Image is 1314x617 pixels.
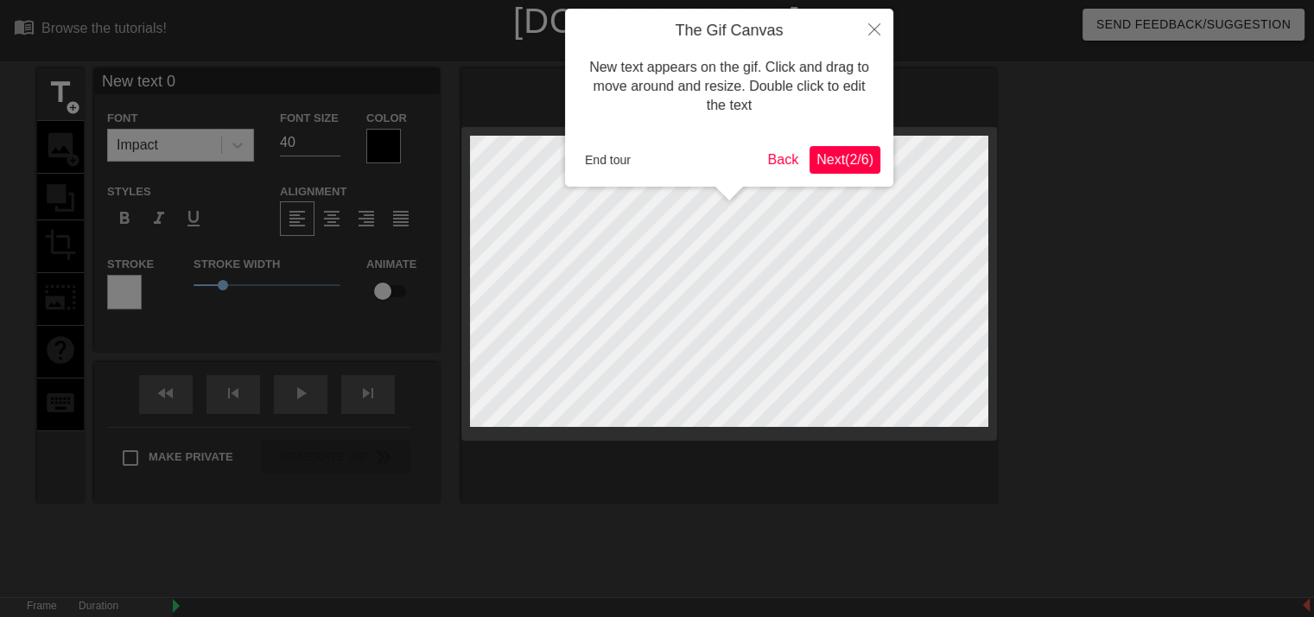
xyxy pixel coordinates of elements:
button: Back [761,146,806,174]
div: The online gif editor [447,39,946,60]
a: Browse the tutorials! [14,16,167,43]
span: format_align_right [356,208,377,229]
button: Next [809,146,880,174]
span: skip_previous [223,383,244,404]
span: menu_book [14,16,35,37]
div: Impact [117,135,158,156]
span: Next ( 2 / 6 ) [816,152,873,167]
img: bound-end.png [1303,598,1310,612]
span: format_align_center [321,208,342,229]
div: Browse the tutorials! [41,21,167,35]
span: play_arrow [290,383,311,404]
span: fast_rewind [156,383,176,404]
label: Stroke Width [194,256,280,273]
div: New text appears on the gif. Click and drag to move around and resize. Double click to edit the text [578,41,880,133]
label: Stroke [107,256,154,273]
span: title [44,76,77,109]
label: Animate [366,256,416,273]
span: format_italic [149,208,169,229]
span: format_underline [183,208,204,229]
h4: The Gif Canvas [578,22,880,41]
span: add_circle [66,100,80,115]
span: Make Private [149,448,233,466]
label: Alignment [280,183,346,200]
a: [DOMAIN_NAME] [513,2,801,40]
button: Send Feedback/Suggestion [1082,9,1304,41]
button: End tour [578,147,638,173]
span: format_bold [114,208,135,229]
span: format_align_left [287,208,308,229]
span: skip_next [358,383,378,404]
label: Font Size [280,110,339,127]
label: Styles [107,183,151,200]
span: format_align_justify [390,208,411,229]
span: Send Feedback/Suggestion [1096,14,1291,35]
label: Color [366,110,407,127]
button: Close [855,9,893,48]
label: Duration [79,601,118,612]
label: Font [107,110,137,127]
